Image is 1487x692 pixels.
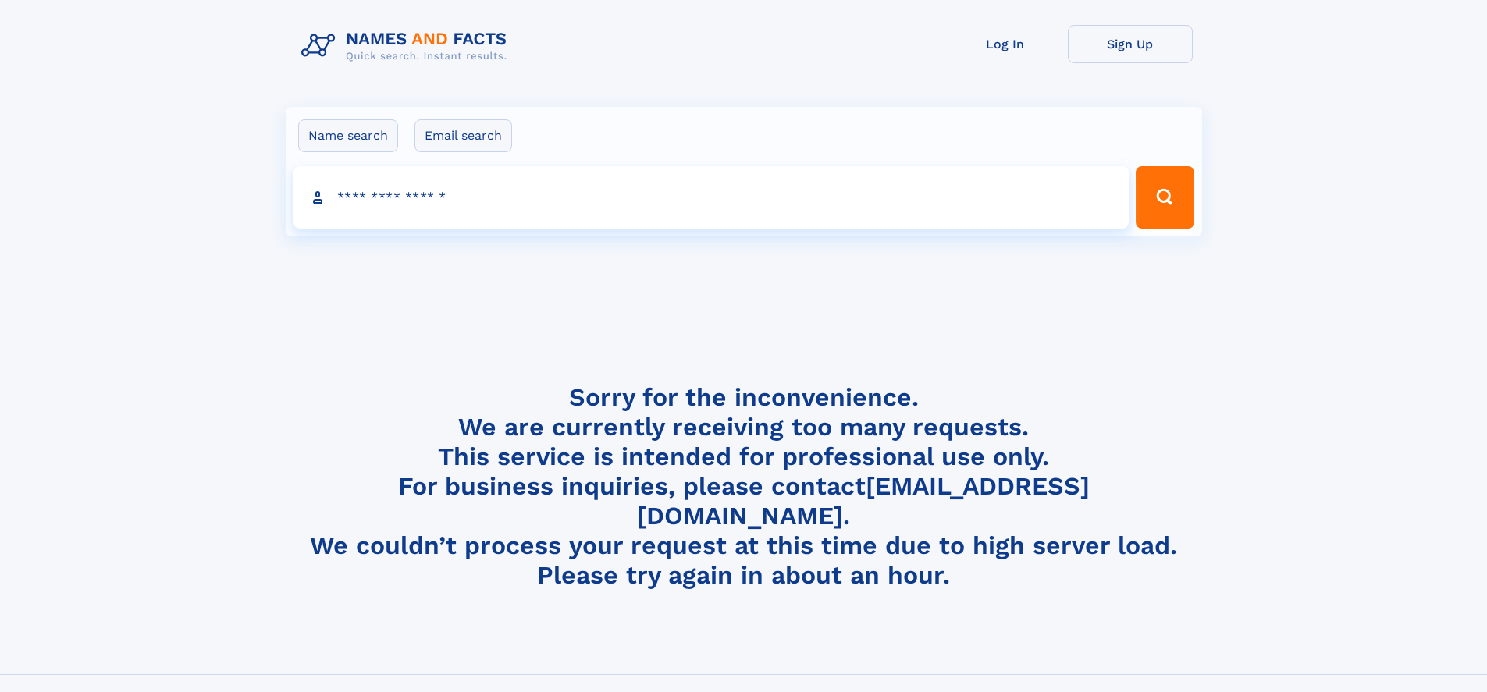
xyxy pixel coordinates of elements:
[1068,25,1193,63] a: Sign Up
[414,119,512,152] label: Email search
[637,471,1090,531] a: [EMAIL_ADDRESS][DOMAIN_NAME]
[293,166,1129,229] input: search input
[943,25,1068,63] a: Log In
[298,119,398,152] label: Name search
[1136,166,1194,229] button: Search Button
[295,382,1193,591] h4: Sorry for the inconvenience. We are currently receiving too many requests. This service is intend...
[295,25,520,67] img: Logo Names and Facts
